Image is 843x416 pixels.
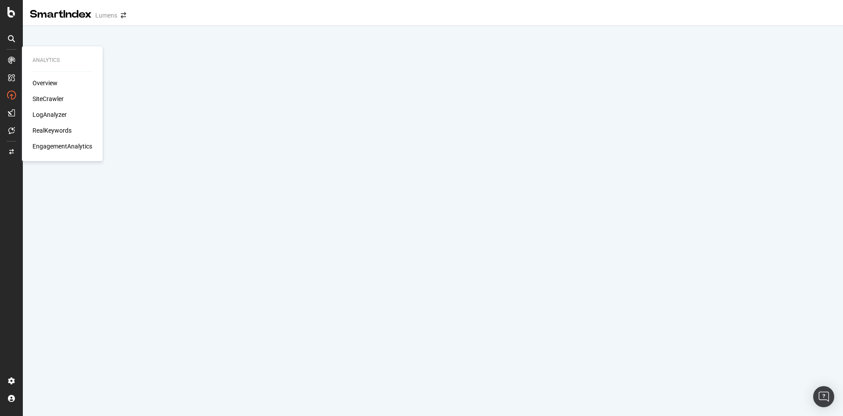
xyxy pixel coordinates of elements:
a: Overview [32,79,58,87]
a: EngagementAnalytics [32,142,92,151]
div: Lumens [95,11,117,20]
a: RealKeywords [32,126,72,135]
a: LogAnalyzer [32,110,67,119]
a: SiteCrawler [32,94,64,103]
div: SmartIndex [30,7,92,22]
div: arrow-right-arrow-left [121,12,126,18]
div: Analytics [32,57,92,64]
div: Open Intercom Messenger [813,386,834,407]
